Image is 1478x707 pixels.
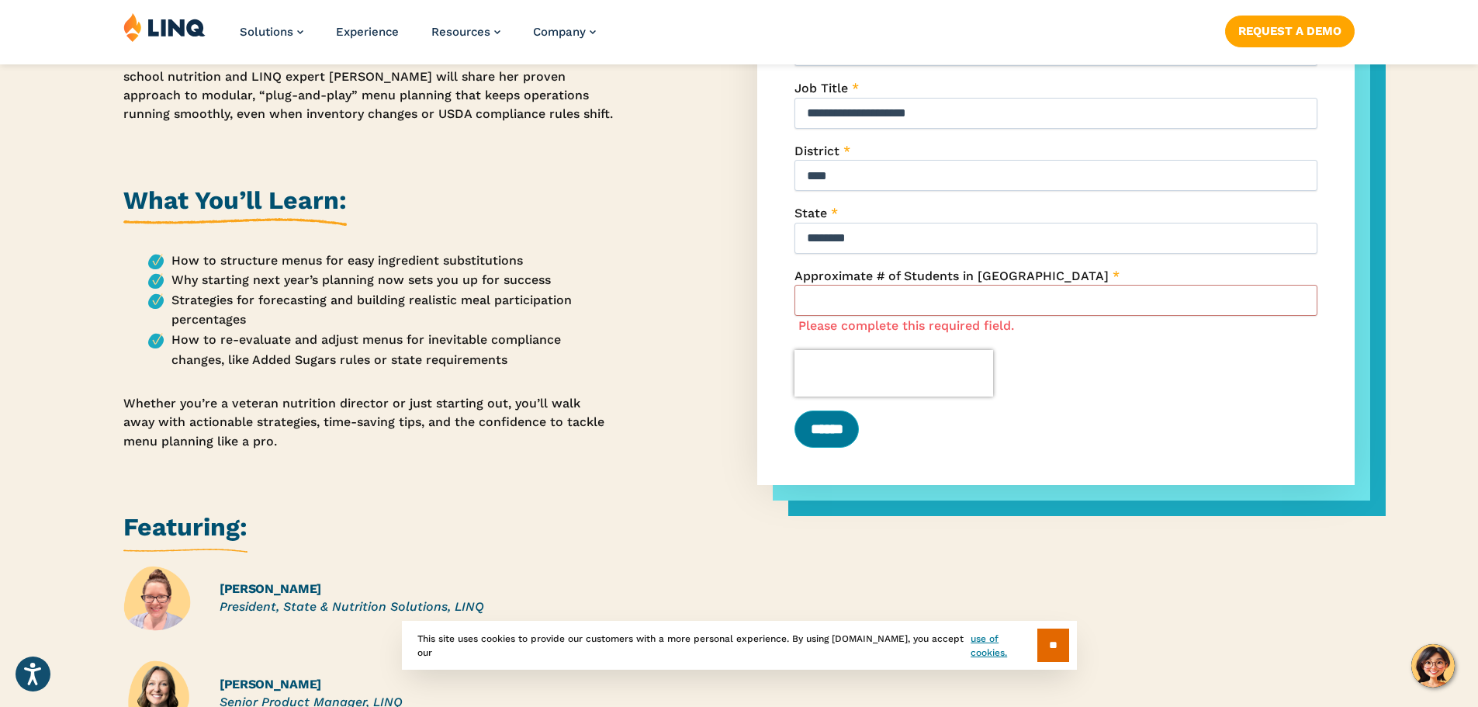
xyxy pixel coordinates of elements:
[148,290,615,330] li: Strategies for forecasting and building realistic meal participation percentages
[220,599,484,614] em: President, State & Nutrition Solutions, LINQ
[431,25,500,39] a: Resources
[123,29,615,124] p: Planning menus isn’t just about meeting [DATE] requirements—it’s about building a flexible, futur...
[533,25,596,39] a: Company
[1225,16,1355,47] a: Request a Demo
[794,350,993,397] iframe: reCAPTCHA
[794,269,1109,283] span: Approximate # of Students in [GEOGRAPHIC_DATA]
[148,270,615,290] li: Why starting next year’s planning now sets you up for success
[402,621,1077,670] div: This site uses cookies to provide our customers with a more personal experience. By using [DOMAIN...
[240,25,303,39] a: Solutions
[431,25,490,39] span: Resources
[148,251,615,271] li: How to structure menus for easy ingredient substitutions
[1411,644,1455,688] button: Hello, have a question? Let’s chat.
[971,632,1037,660] a: use of cookies.
[794,144,839,158] span: District
[794,206,827,220] span: State
[1225,12,1355,47] nav: Button Navigation
[336,25,399,39] a: Experience
[240,12,596,64] nav: Primary Navigation
[123,12,206,42] img: LINQ | K‑12 Software
[220,581,615,598] h4: [PERSON_NAME]
[533,25,586,39] span: Company
[240,25,293,39] span: Solutions
[123,183,347,226] h2: What You’ll Learn:
[123,394,615,451] p: Whether you’re a veteran nutrition director or just starting out, you’ll walk away with actionabl...
[794,81,848,95] span: Job Title
[123,510,247,553] h2: Featuring:
[148,330,615,369] li: How to re-evaluate and adjust menus for inevitable compliance changes, like Added Sugars rules or...
[798,318,1014,333] label: Please complete this required field.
